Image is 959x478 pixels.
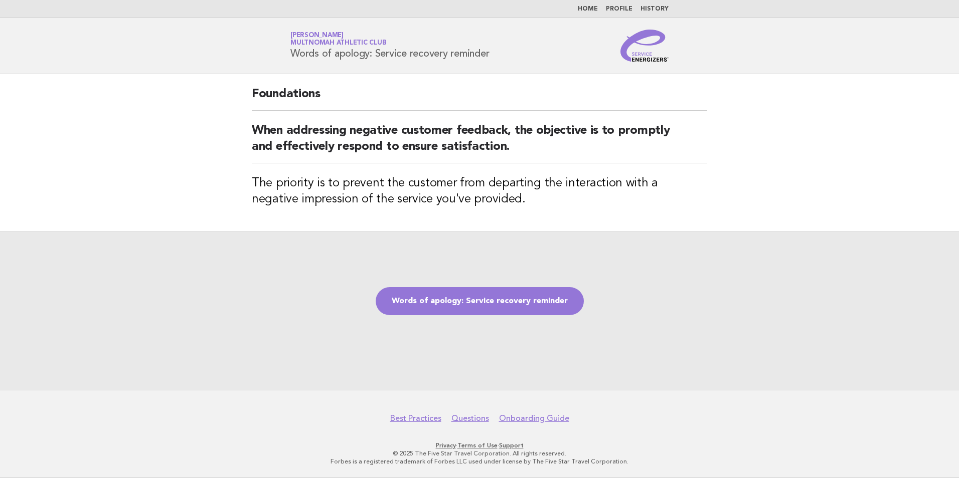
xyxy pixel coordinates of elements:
a: History [641,6,669,12]
p: Forbes is a registered trademark of Forbes LLC used under license by The Five Star Travel Corpora... [173,457,786,465]
h2: When addressing negative customer feedback, the objective is to promptly and effectively respond ... [252,123,707,163]
h2: Foundations [252,86,707,111]
span: Multnomah Athletic Club [290,40,386,47]
p: · · [173,441,786,449]
a: [PERSON_NAME]Multnomah Athletic Club [290,32,386,46]
a: Best Practices [390,413,441,423]
a: Onboarding Guide [499,413,569,423]
a: Home [578,6,598,12]
p: © 2025 The Five Star Travel Corporation. All rights reserved. [173,449,786,457]
h1: Words of apology: Service recovery reminder [290,33,489,59]
a: Questions [451,413,489,423]
a: Support [499,442,524,449]
a: Words of apology: Service recovery reminder [376,287,584,315]
a: Profile [606,6,632,12]
h3: The priority is to prevent the customer from departing the interaction with a negative impression... [252,175,707,207]
img: Service Energizers [620,30,669,62]
a: Terms of Use [457,442,498,449]
a: Privacy [436,442,456,449]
